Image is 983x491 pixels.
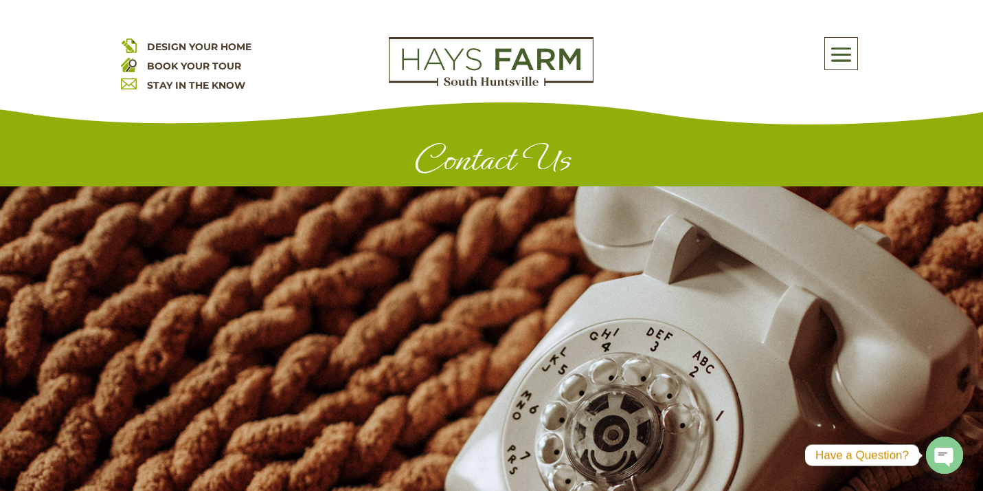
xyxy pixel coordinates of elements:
a: hays farm homes huntsville development [389,77,594,89]
a: STAY IN THE KNOW [147,79,245,91]
img: book your home tour [121,56,137,72]
a: BOOK YOUR TOUR [147,60,241,72]
img: Logo [389,37,594,87]
h1: Contact Us [121,139,863,186]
